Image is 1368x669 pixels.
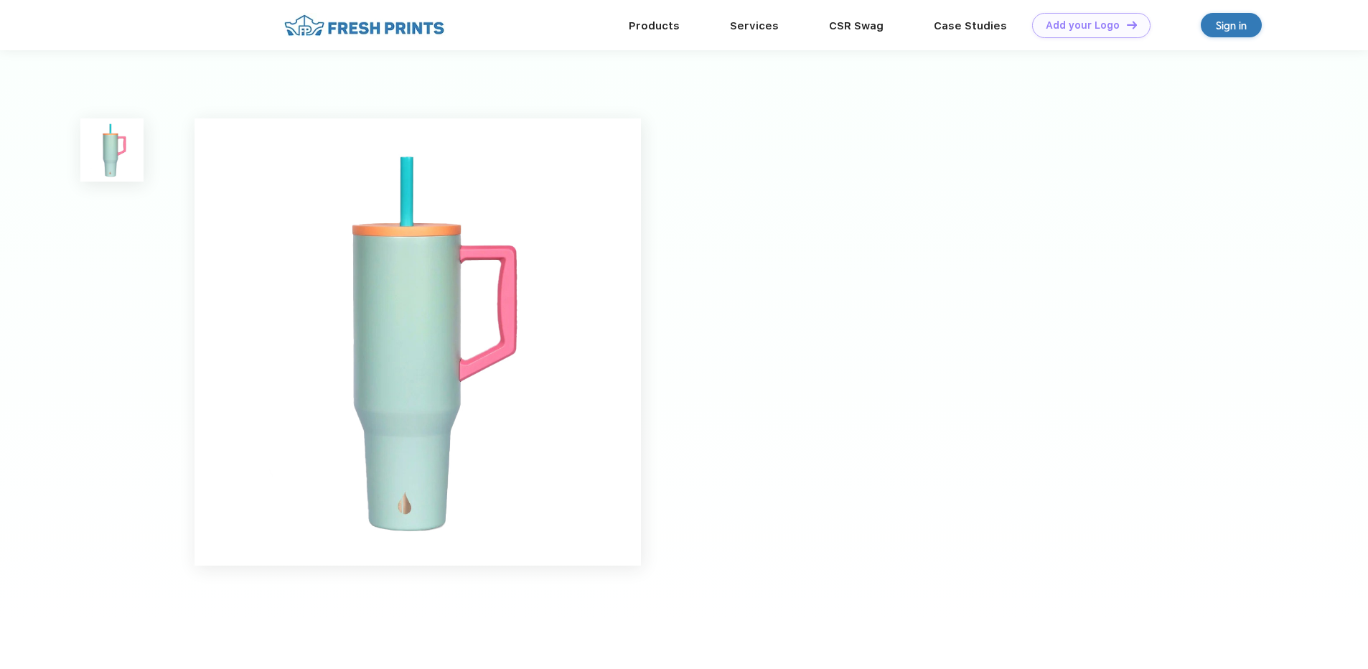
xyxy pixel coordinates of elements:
a: Products [629,19,680,32]
img: func=resize&h=640 [195,118,641,565]
a: Sign in [1201,13,1262,37]
img: DT [1127,21,1137,29]
img: fo%20logo%202.webp [280,13,449,38]
div: Add your Logo [1046,19,1120,32]
div: Sign in [1216,17,1247,34]
img: func=resize&h=100 [80,118,144,182]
